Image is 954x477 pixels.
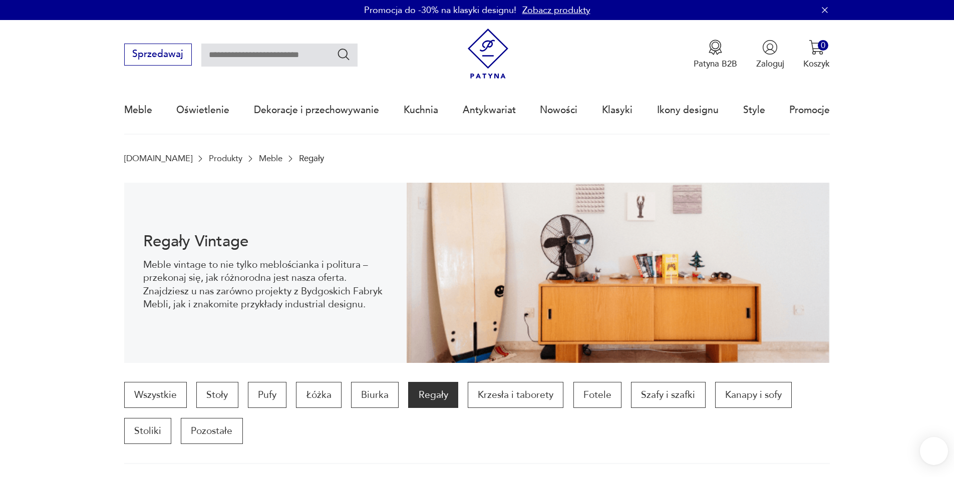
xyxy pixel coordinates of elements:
img: Ikona medalu [708,40,723,55]
a: Regały [408,382,458,408]
a: Promocje [789,87,830,133]
p: Koszyk [803,58,830,70]
div: 0 [818,40,828,51]
a: Klasyki [602,87,632,133]
a: Szafy i szafki [631,382,705,408]
a: Ikona medaluPatyna B2B [694,40,737,70]
button: Patyna B2B [694,40,737,70]
a: Style [743,87,765,133]
a: Wszystkie [124,382,187,408]
img: Ikonka użytkownika [762,40,778,55]
a: Fotele [573,382,621,408]
a: Oświetlenie [176,87,229,133]
a: Meble [124,87,152,133]
p: Meble vintage to nie tylko meblościanka i politura – przekonaj się, jak różnorodna jest nasza ofe... [143,258,387,311]
a: Meble [259,154,282,163]
a: Sprzedawaj [124,51,192,59]
a: Pufy [248,382,286,408]
p: Zaloguj [756,58,784,70]
img: Patyna - sklep z meblami i dekoracjami vintage [463,29,513,79]
p: Regały [299,154,324,163]
button: Zaloguj [756,40,784,70]
a: Dekoracje i przechowywanie [254,87,379,133]
img: Ikona koszyka [809,40,824,55]
a: [DOMAIN_NAME] [124,154,192,163]
a: Krzesła i taborety [468,382,563,408]
button: Szukaj [337,47,351,62]
a: Biurka [351,382,399,408]
p: Patyna B2B [694,58,737,70]
a: Zobacz produkty [522,4,590,17]
h1: Regały Vintage [143,234,387,249]
button: 0Koszyk [803,40,830,70]
a: Antykwariat [463,87,516,133]
p: Promocja do -30% na klasyki designu! [364,4,516,17]
a: Ikony designu [657,87,719,133]
a: Stoliki [124,418,171,444]
a: Pozostałe [181,418,242,444]
a: Produkty [209,154,242,163]
button: Sprzedawaj [124,44,192,66]
a: Nowości [540,87,577,133]
a: Łóżka [296,382,341,408]
a: Kanapy i sofy [715,382,792,408]
iframe: Smartsupp widget button [920,437,948,465]
a: Stoły [196,382,238,408]
img: dff48e7735fce9207bfd6a1aaa639af4.png [407,183,830,363]
a: Kuchnia [404,87,438,133]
